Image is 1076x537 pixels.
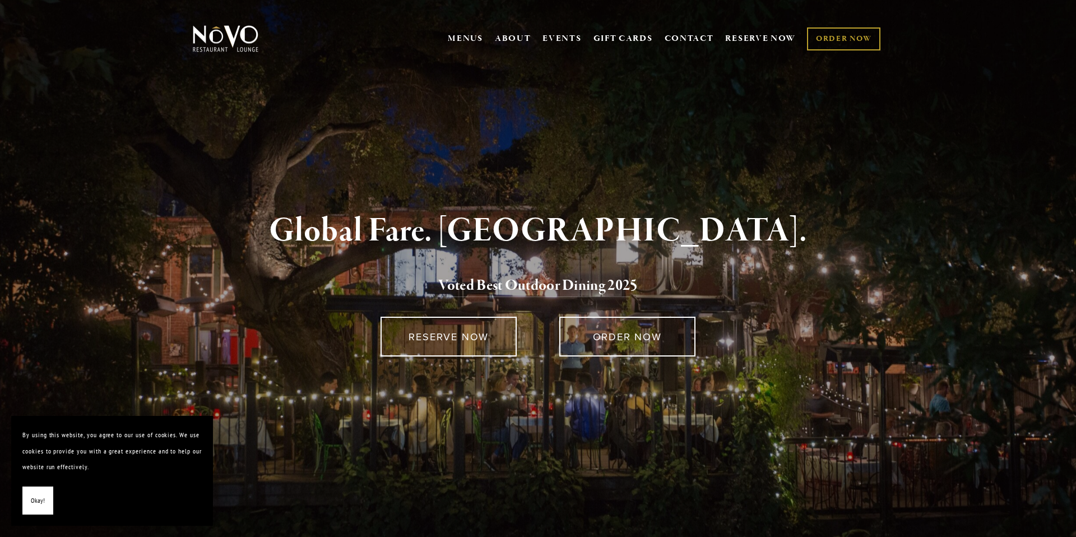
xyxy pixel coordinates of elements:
img: Novo Restaurant &amp; Lounge [191,25,261,53]
a: RESERVE NOW [381,317,517,357]
section: Cookie banner [11,416,213,526]
a: ABOUT [495,33,531,44]
a: CONTACT [665,28,714,49]
a: ORDER NOW [559,317,695,357]
a: EVENTS [542,33,581,44]
span: Okay! [31,493,45,509]
p: By using this website, you agree to our use of cookies. We use cookies to provide you with a grea... [22,427,202,475]
a: ORDER NOW [807,27,880,50]
button: Okay! [22,487,53,515]
h2: 5 [211,274,865,298]
a: MENUS [448,33,483,44]
a: GIFT CARDS [593,28,653,49]
a: Voted Best Outdoor Dining 202 [438,276,630,297]
a: RESERVE NOW [725,28,796,49]
strong: Global Fare. [GEOGRAPHIC_DATA]. [269,210,806,252]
